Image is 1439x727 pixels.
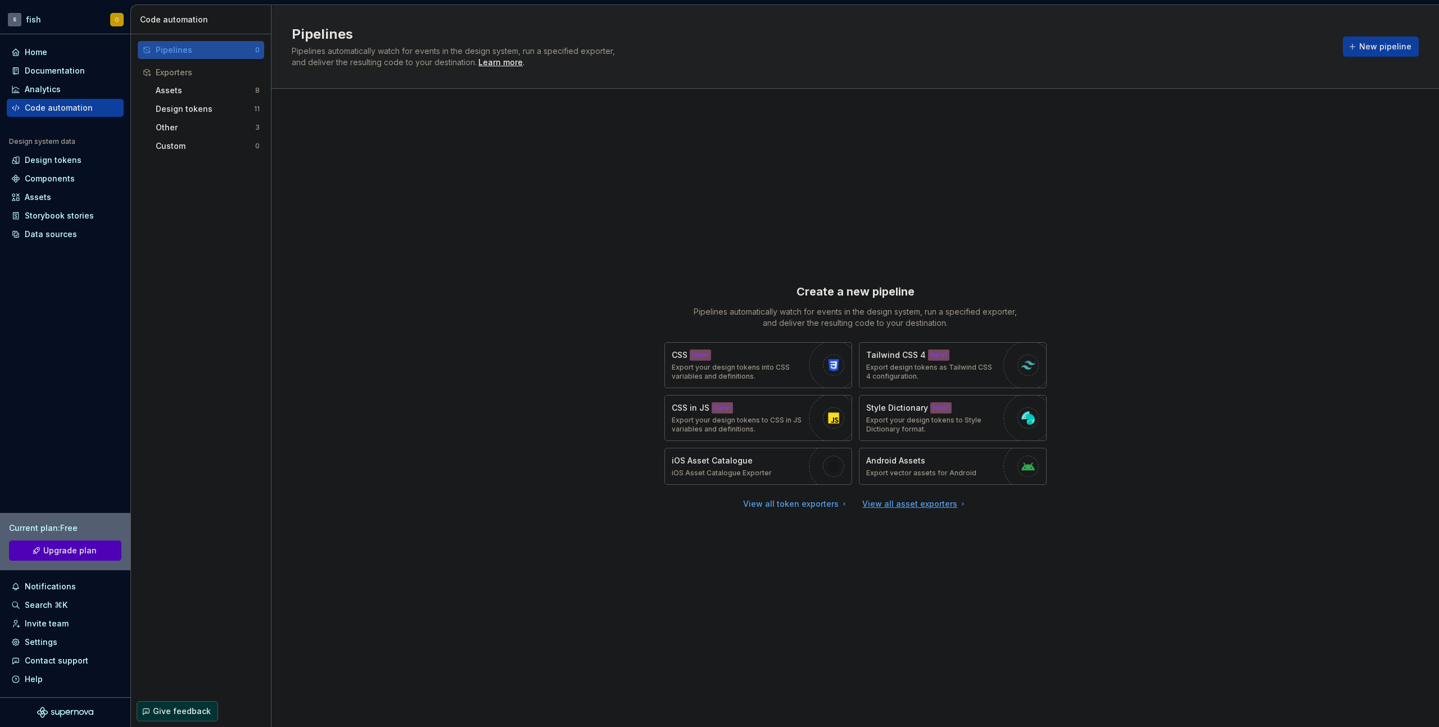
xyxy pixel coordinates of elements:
[859,342,1047,388] button: Tailwind CSS 4New!Export design tokens as Tailwind CSS 4 configuration.
[151,119,264,137] button: Other3
[151,137,264,155] button: Custom0
[25,618,69,629] div: Invite team
[866,349,926,361] p: Tailwind CSS 4
[866,455,925,466] p: Android Assets
[8,13,21,26] div: S
[7,170,124,188] a: Components
[9,540,121,561] a: Upgrade plan
[928,349,949,361] div: New!
[672,402,709,414] p: CSS in JS
[664,448,852,485] button: iOS Asset CatalogueiOS Asset Catalogue Exporter
[672,349,687,361] p: CSS
[25,84,61,95] div: Analytics
[25,155,82,166] div: Design tokens
[25,210,94,221] div: Storybook stories
[7,225,124,243] a: Data sources
[7,151,124,169] a: Design tokens
[687,306,1024,329] p: Pipelines automatically watch for events in the design system, run a specified exporter, and deli...
[2,7,128,31] button: SfishO
[156,140,255,152] div: Custom
[712,402,733,414] div: New!
[25,581,76,592] div: Notifications
[1343,37,1419,57] button: New pipeline
[7,207,124,225] a: Storybook stories
[137,701,218,721] button: Give feedback
[254,104,260,113] div: 11
[151,81,264,99] button: Assets8
[7,615,124,633] a: Invite team
[151,100,264,118] button: Design tokens11
[7,62,124,80] a: Documentation
[25,655,88,666] div: Contact support
[25,637,57,648] div: Settings
[7,596,124,614] button: Search ⌘K
[743,498,849,510] a: View all token exporters
[255,46,260,54] div: 0
[477,58,524,67] span: .
[930,402,952,414] div: New!
[859,448,1047,485] button: Android AssetsExport vector assets for Android
[255,123,260,132] div: 3
[156,85,255,96] div: Assets
[866,402,928,414] p: Style Dictionary
[866,363,998,381] p: Export design tokens as Tailwind CSS 4 configuration.
[292,46,617,67] span: Pipelines automatically watch for events in the design system, run a specified exporter, and deli...
[664,342,852,388] button: CSSNew!Export your design tokens into CSS variables and definitions.
[1359,41,1411,52] span: New pipeline
[255,86,260,95] div: 8
[25,599,67,611] div: Search ⌘K
[25,47,47,58] div: Home
[672,363,803,381] p: Export your design tokens into CSS variables and definitions.
[43,545,97,556] span: Upgrade plan
[690,349,711,361] div: New!
[7,99,124,117] a: Code automation
[37,707,93,718] svg: Supernova Logo
[7,578,124,596] button: Notifications
[7,652,124,670] button: Contact support
[25,229,77,240] div: Data sources
[115,15,119,24] div: O
[292,25,1329,43] h2: Pipelines
[7,43,124,61] a: Home
[25,102,93,113] div: Code automation
[138,41,264,59] button: Pipelines0
[664,395,852,441] button: CSS in JSNew!Export your design tokens to CSS in JS variables and definitions.
[156,122,255,133] div: Other
[672,469,772,478] p: iOS Asset Catalogue Exporter
[7,188,124,206] a: Assets
[156,44,255,56] div: Pipelines
[255,142,260,151] div: 0
[7,670,124,688] button: Help
[859,395,1047,441] button: Style DictionaryNew!Export your design tokens to Style Dictionary format.
[7,633,124,651] a: Settings
[9,522,121,534] div: Current plan : Free
[7,80,124,98] a: Analytics
[25,173,75,184] div: Components
[672,416,803,434] p: Export your design tokens to CSS in JS variables and definitions.
[153,706,211,717] span: Give feedback
[672,455,753,466] p: iOS Asset Catalogue
[25,192,51,203] div: Assets
[25,674,43,685] div: Help
[26,14,41,25] div: fish
[797,284,915,299] p: Create a new pipeline
[866,469,976,478] p: Export vector assets for Android
[866,416,998,434] p: Export your design tokens to Style Dictionary format.
[156,67,260,78] div: Exporters
[478,57,523,68] a: Learn more
[9,137,75,146] div: Design system data
[862,498,967,510] a: View all asset exporters
[140,14,266,25] div: Code automation
[25,65,85,76] div: Documentation
[156,103,254,115] div: Design tokens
